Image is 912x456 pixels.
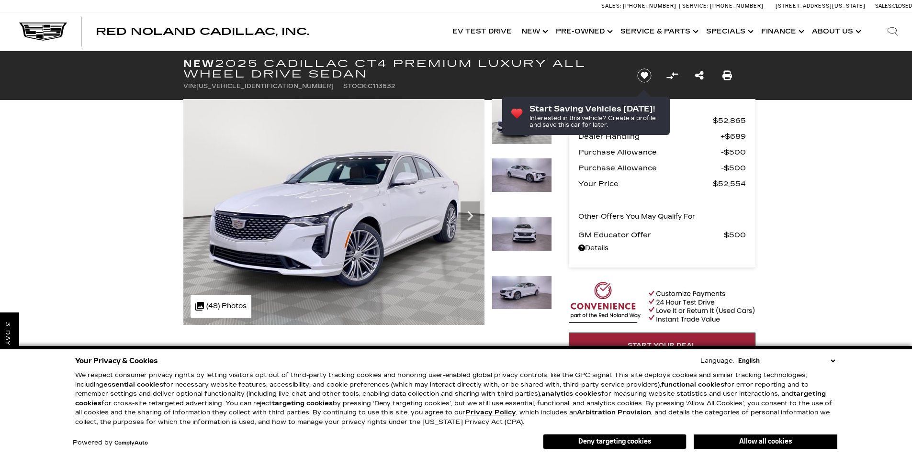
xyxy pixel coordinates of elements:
[73,440,148,446] div: Powered by
[694,434,837,449] button: Allow all cookies
[700,358,734,364] div: Language:
[578,210,696,223] p: Other Offers You May Qualify For
[695,69,704,82] a: Share this New 2025 Cadillac CT4 Premium Luxury All Wheel Drive Sedan
[75,371,837,427] p: We respect consumer privacy rights by letting visitors opt out of third-party tracking cookies an...
[578,130,721,143] span: Dealer Handling
[75,390,826,407] strong: targeting cookies
[543,434,687,449] button: Deny targeting cookies
[661,381,724,389] strong: functional cookies
[578,130,746,143] a: Dealer Handling $689
[465,409,516,416] a: Privacy Policy
[183,58,621,79] h1: 2025 Cadillac CT4 Premium Luxury All Wheel Drive Sedan
[578,145,721,159] span: Purchase Allowance
[892,3,912,9] span: Closed
[183,83,196,89] span: VIN:
[623,3,676,9] span: [PHONE_NUMBER]
[628,342,697,349] span: Start Your Deal
[601,3,679,9] a: Sales: [PHONE_NUMBER]
[721,130,746,143] span: $689
[492,276,552,310] img: New 2025 Crystal White Tricoat Cadillac Premium Luxury image 4
[724,228,746,242] span: $500
[183,99,484,325] img: New 2025 Crystal White Tricoat Cadillac Premium Luxury image 1
[578,177,746,190] a: Your Price $52,554
[578,161,721,175] span: Purchase Allowance
[578,161,746,175] a: Purchase Allowance $500
[578,145,746,159] a: Purchase Allowance $500
[578,228,746,242] a: GM Educator Offer $500
[721,161,746,175] span: $500
[713,114,746,127] span: $52,865
[634,68,655,83] button: Save vehicle
[461,201,480,230] div: Next
[492,99,552,145] img: New 2025 Crystal White Tricoat Cadillac Premium Luxury image 1
[807,12,864,51] a: About Us
[368,83,395,89] span: C113632
[191,295,251,318] div: (48) Photos
[492,158,552,192] img: New 2025 Crystal White Tricoat Cadillac Premium Luxury image 2
[114,440,148,446] a: ComplyAuto
[710,3,764,9] span: [PHONE_NUMBER]
[19,22,67,41] img: Cadillac Dark Logo with Cadillac White Text
[578,114,713,127] span: MSRP
[578,242,746,255] a: Details
[578,228,724,242] span: GM Educator Offer
[272,400,333,407] strong: targeting cookies
[701,12,756,51] a: Specials
[492,217,552,251] img: New 2025 Crystal White Tricoat Cadillac Premium Luxury image 3
[577,409,651,416] strong: Arbitration Provision
[601,3,621,9] span: Sales:
[551,12,616,51] a: Pre-Owned
[616,12,701,51] a: Service & Parts
[103,381,163,389] strong: essential cookies
[679,3,766,9] a: Service: [PHONE_NUMBER]
[713,177,746,190] span: $52,554
[75,354,158,367] span: Your Privacy & Cookies
[96,27,309,36] a: Red Noland Cadillac, Inc.
[541,390,601,398] strong: analytics cookies
[448,12,517,51] a: EV Test Drive
[756,12,807,51] a: Finance
[875,3,892,9] span: Sales:
[578,177,713,190] span: Your Price
[343,83,368,89] span: Stock:
[722,69,732,82] a: Print this New 2025 Cadillac CT4 Premium Luxury All Wheel Drive Sedan
[196,83,334,89] span: [US_VEHICLE_IDENTIFICATION_NUMBER]
[721,145,746,159] span: $500
[578,114,746,127] a: MSRP $52,865
[96,26,309,37] span: Red Noland Cadillac, Inc.
[736,356,837,366] select: Language Select
[682,3,709,9] span: Service:
[776,3,866,9] a: [STREET_ADDRESS][US_STATE]
[569,333,755,358] a: Start Your Deal
[665,68,679,83] button: Compare vehicle
[183,58,215,69] strong: New
[517,12,551,51] a: New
